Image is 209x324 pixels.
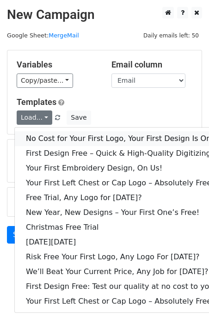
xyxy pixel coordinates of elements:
[67,110,91,125] button: Save
[7,7,202,23] h2: New Campaign
[111,60,192,70] h5: Email column
[140,32,202,39] a: Daily emails left: 50
[7,226,37,244] a: Send
[17,73,73,88] a: Copy/paste...
[7,32,79,39] small: Google Sheet:
[17,97,56,107] a: Templates
[17,110,52,125] a: Load...
[163,280,209,324] iframe: Chat Widget
[17,60,98,70] h5: Variables
[49,32,79,39] a: MergeMail
[140,31,202,41] span: Daily emails left: 50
